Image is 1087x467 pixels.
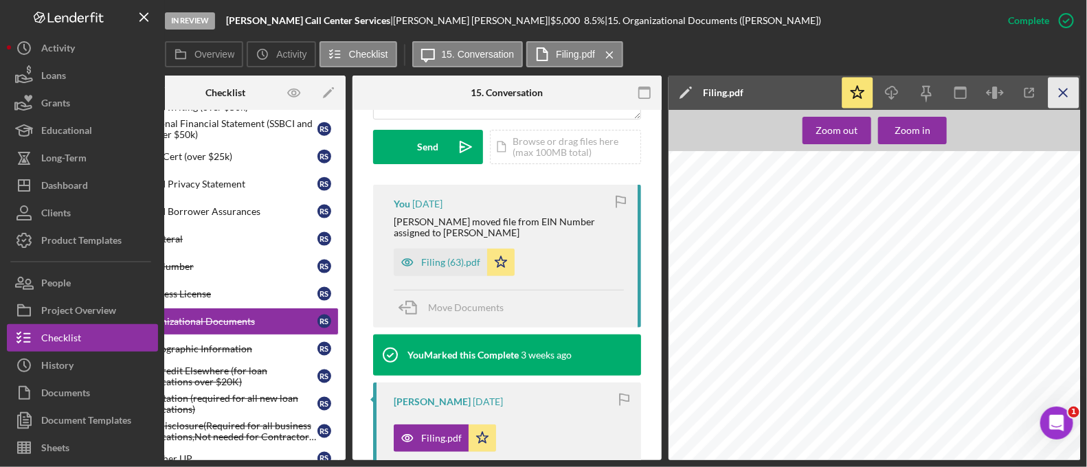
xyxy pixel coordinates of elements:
div: EIN Number [140,261,317,272]
div: Weather UP [140,453,317,464]
button: Filing.pdf [526,41,623,67]
div: Demographic Information [140,343,317,354]
div: Educational [41,117,92,148]
label: Activity [276,49,306,60]
div: SSBCI Privacy Statement [140,179,317,190]
div: R S [317,397,331,411]
div: Business License [140,288,317,299]
button: Activity [7,34,158,62]
div: In Review [165,12,215,30]
a: Organizational DocumentsRS [112,308,339,335]
button: Project Overview [7,297,158,324]
div: Checklist [41,324,81,355]
label: Checklist [349,49,388,60]
div: Send [418,130,439,164]
div: R S [317,287,331,301]
div: | [226,15,393,26]
a: Business LicenseRS [112,280,339,308]
a: SSBCI Borrower AssurancesRS [112,198,339,225]
a: Attestation (required for all new loan applications)RS [112,390,339,418]
button: Zoom in [878,117,947,144]
div: 15. Conversation [471,87,543,98]
span: $5,000 [550,14,580,26]
div: Filing (63).pdf [421,257,480,268]
div: Project Overview [41,297,116,328]
button: Checklist [7,324,158,352]
iframe: Intercom live chat [1040,407,1073,440]
div: Dashboard [41,172,88,203]
label: Overview [194,49,234,60]
div: [PERSON_NAME] moved file from EIN Number assigned to [PERSON_NAME] [394,216,624,238]
div: Document Templates [41,407,131,437]
div: [PERSON_NAME] [394,396,471,407]
div: Documents [41,379,90,410]
div: R S [317,122,331,136]
a: Grants [7,89,158,117]
div: Product Templates [41,227,122,258]
a: Demographic InformationRS [112,335,339,363]
button: Sheets [7,434,158,462]
div: R S [317,452,331,466]
div: Long-Term [41,144,87,175]
button: Clients [7,199,158,227]
a: CollateralRS [112,225,339,253]
div: Complete [1008,7,1049,34]
a: SEDI Cert (over $25k)RS [112,143,339,170]
button: People [7,269,158,297]
div: Filing.pdf [703,87,743,98]
a: No Credit Elsewhere (for loan applications over $20K)RS [112,363,339,390]
div: Clients [41,199,71,230]
button: Zoom out [803,117,871,144]
span: Move Documents [428,301,504,313]
div: Grants [41,89,70,120]
div: Activity [41,34,75,65]
time: 2025-08-08 23:18 [473,396,503,407]
div: SSBCI Borrower Assurances [140,206,317,217]
button: Filing (63).pdf [394,249,515,276]
a: SSBCI Privacy StatementRS [112,170,339,198]
div: Fee Disclosure(Required for all business applications,Not needed for Contractor loans) [140,420,317,442]
div: R S [317,260,331,273]
button: Long-Term [7,144,158,172]
div: Personal Financial Statement (SSBCI and all over $50k) [140,118,317,140]
div: R S [317,232,331,246]
div: Checklist [205,87,245,98]
button: Educational [7,117,158,144]
div: History [41,352,74,383]
div: Attestation (required for all new loan applications) [140,393,317,415]
button: Complete [994,7,1080,34]
label: 15. Conversation [442,49,515,60]
div: | 15. Organizational Documents ([PERSON_NAME]) [605,15,821,26]
div: R S [317,315,331,328]
button: Activity [247,41,315,67]
div: R S [317,150,331,163]
div: [PERSON_NAME] [PERSON_NAME] | [393,15,550,26]
div: Collateral [140,233,317,244]
button: Move Documents [394,291,517,325]
button: History [7,352,158,379]
button: Filing.pdf [394,424,496,452]
button: Document Templates [7,407,158,434]
button: Overview [165,41,243,67]
button: Send [373,130,483,164]
time: 2025-08-18 20:25 [412,198,442,209]
button: Loans [7,62,158,89]
div: Zoom out [816,117,858,144]
button: Dashboard [7,172,158,199]
div: R S [317,369,331,383]
time: 2025-08-11 19:58 [521,350,572,361]
div: R S [317,177,331,191]
button: Product Templates [7,227,158,254]
div: Organizational Documents [140,316,317,327]
span: 1 [1068,407,1079,418]
div: SEDI Cert (over $25k) [140,151,317,162]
